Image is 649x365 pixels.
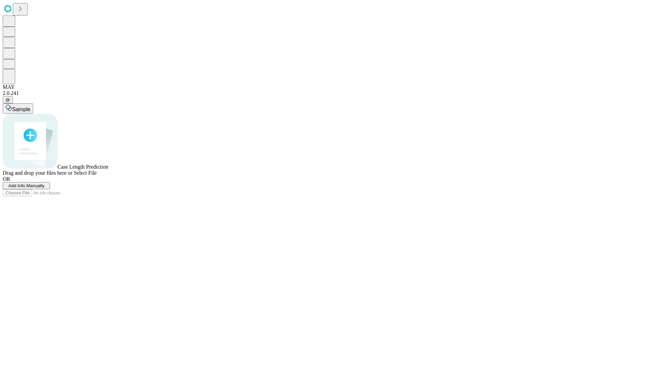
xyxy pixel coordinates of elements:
button: Add Info Manually [3,182,50,189]
span: Case Length Prediction [57,164,108,170]
span: Select File [74,170,97,176]
span: Sample [12,106,30,112]
span: Drag and drop your files here or [3,170,72,176]
span: OR [3,176,10,182]
button: @ [3,96,13,103]
span: Add Info Manually [8,183,45,188]
button: Sample [3,103,33,114]
span: @ [5,97,10,102]
div: 2.0.241 [3,90,646,96]
div: MAY [3,84,646,90]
